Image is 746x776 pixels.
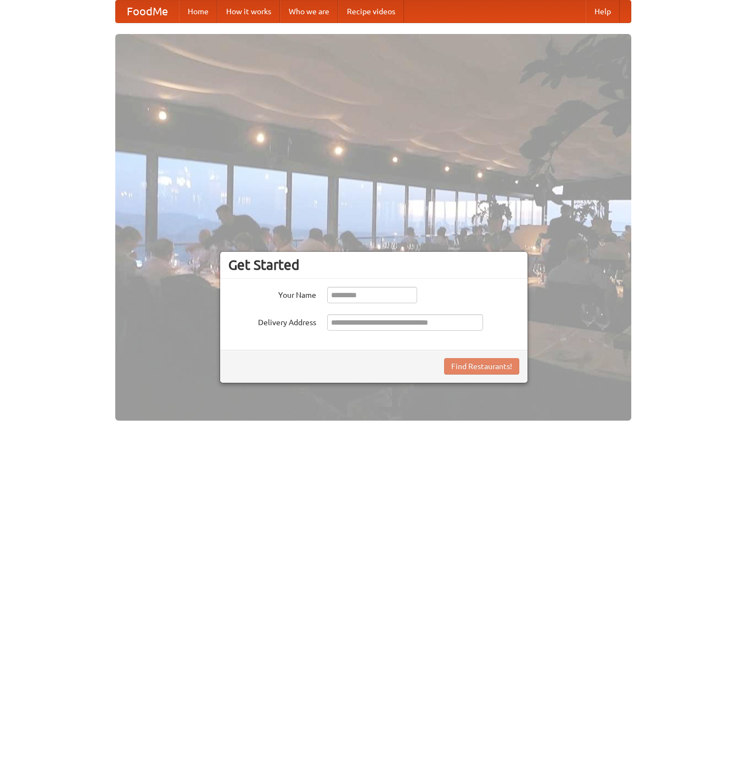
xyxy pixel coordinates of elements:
[228,257,519,273] h3: Get Started
[179,1,217,22] a: Home
[228,287,316,301] label: Your Name
[280,1,338,22] a: Who we are
[217,1,280,22] a: How it works
[116,1,179,22] a: FoodMe
[228,314,316,328] label: Delivery Address
[586,1,620,22] a: Help
[444,358,519,375] button: Find Restaurants!
[338,1,404,22] a: Recipe videos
